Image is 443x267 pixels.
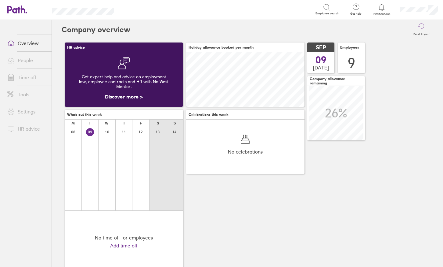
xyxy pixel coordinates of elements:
[70,69,178,94] div: Get expert help and advice on employment law, employee contracts and HR with NatWest Mentor.
[2,71,52,83] a: Time off
[228,149,263,154] span: No celebrations
[62,20,130,39] h2: Company overview
[67,45,85,50] span: HR advice
[313,65,329,70] span: [DATE]
[2,123,52,135] a: HR advice
[189,113,229,117] span: Celebrations this week
[310,77,362,85] span: Company allowance remaining
[89,121,91,125] div: T
[2,54,52,66] a: People
[316,44,326,51] span: SEP
[110,243,138,248] a: Add time off
[372,12,392,16] span: Notifications
[105,121,109,125] div: W
[140,121,142,125] div: F
[174,121,176,125] div: S
[157,121,159,125] div: S
[315,55,326,65] span: 09
[105,94,143,100] a: Discover more >
[409,20,433,39] button: Reset layout
[2,37,52,49] a: Overview
[315,12,339,15] span: Employee search
[71,121,75,125] div: M
[67,113,102,117] span: Who's out this week
[409,31,433,36] label: Reset layout
[95,235,153,240] div: No time off for employees
[131,6,146,12] div: Search
[348,55,355,71] div: 9
[340,45,359,50] span: Employees
[346,12,366,16] span: Get help
[2,106,52,118] a: Settings
[372,3,392,16] a: Notifications
[123,121,125,125] div: T
[2,88,52,101] a: Tools
[189,45,254,50] span: Holiday allowance booked per month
